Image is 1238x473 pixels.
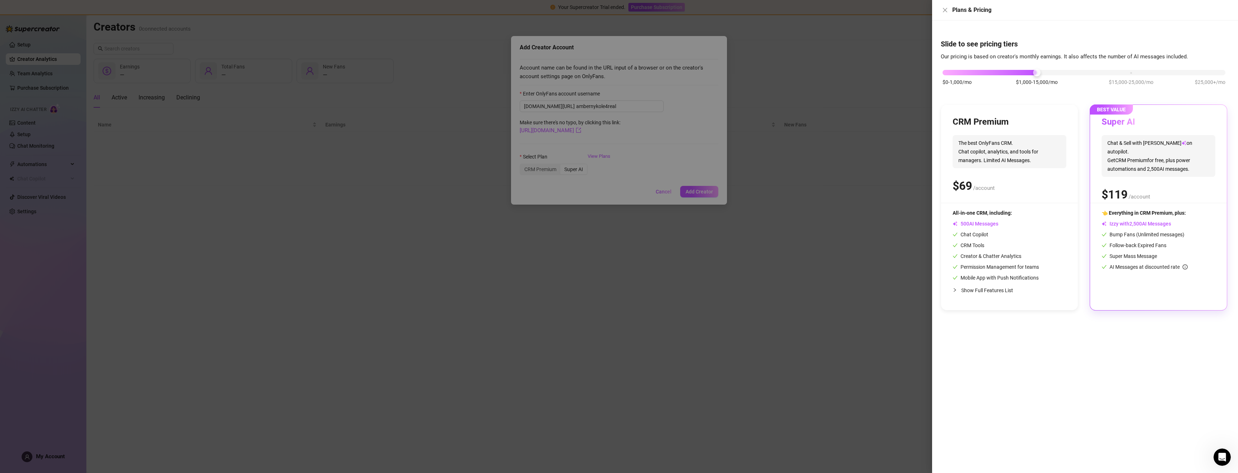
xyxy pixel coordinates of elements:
span: /account [973,185,995,191]
span: collapsed [953,288,957,292]
button: Close [941,6,949,14]
h3: Super AI [1102,116,1135,128]
span: AI Messages at discounted rate [1110,264,1188,270]
span: check [1102,254,1107,259]
span: Izzy with AI Messages [1102,221,1171,227]
span: $ [1102,188,1128,201]
span: All-in-one CRM, including: [953,210,1012,216]
span: $0-1,000/mo [943,78,972,86]
span: check [953,275,958,280]
span: The best OnlyFans CRM. Chat copilot, analytics, and tools for managers. Limited AI Messages. [953,135,1066,168]
span: Chat & Sell with [PERSON_NAME] on autopilot. Get CRM Premium for free, plus power automations and... [1102,135,1215,177]
span: Chat Copilot [953,232,988,237]
span: 👈 Everything in CRM Premium, plus: [1102,210,1186,216]
span: check [1102,232,1107,237]
span: $15,000-25,000/mo [1109,78,1153,86]
span: Creator & Chatter Analytics [953,253,1021,259]
span: Follow-back Expired Fans [1102,242,1166,248]
span: Our pricing is based on creator's monthly earnings. It also affects the number of AI messages inc... [941,53,1188,60]
span: check [953,264,958,269]
span: info-circle [1183,264,1188,269]
span: $25,000+/mo [1195,78,1225,86]
span: check [1102,243,1107,248]
span: Permission Management for teams [953,264,1039,270]
span: check [953,232,958,237]
span: $1,000-15,000/mo [1016,78,1058,86]
span: /account [1129,193,1150,200]
h4: Slide to see pricing tiers [941,39,1229,49]
span: CRM Tools [953,242,984,248]
span: close [942,7,948,13]
h3: CRM Premium [953,116,1009,128]
span: Show Full Features List [961,287,1013,293]
span: Bump Fans (Unlimited messages) [1102,232,1184,237]
div: Show Full Features List [953,282,1066,299]
span: $ [953,179,972,193]
span: check [953,254,958,259]
span: Super Mass Message [1102,253,1157,259]
span: AI Messages [953,221,998,227]
span: check [1102,264,1107,269]
span: check [953,243,958,248]
span: BEST VALUE [1090,104,1133,115]
div: Plans & Pricing [952,6,1229,14]
iframe: Intercom live chat [1214,449,1231,466]
span: Mobile App with Push Notifications [953,275,1039,281]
